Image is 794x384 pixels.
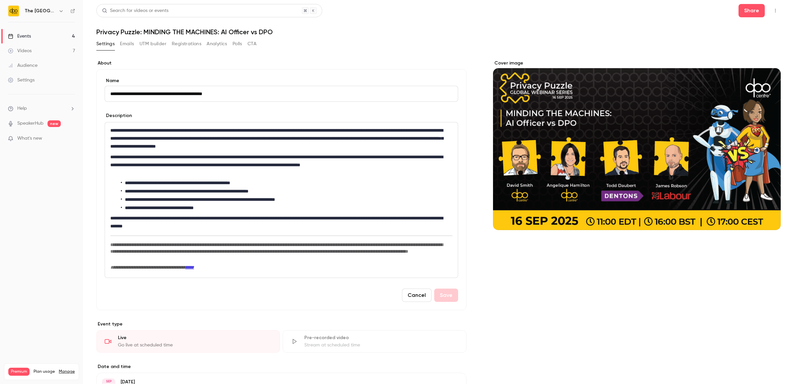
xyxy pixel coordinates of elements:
[493,60,781,66] label: Cover image
[8,6,19,16] img: The DPO Centre
[233,39,242,49] button: Polls
[17,120,44,127] a: SpeakerHub
[48,120,61,127] span: new
[120,39,134,49] button: Emails
[118,342,272,348] div: Go live at scheduled time
[8,33,31,40] div: Events
[493,60,781,230] section: Cover image
[105,77,458,84] label: Name
[17,105,27,112] span: Help
[105,122,458,278] section: description
[96,363,466,370] label: Date and time
[25,8,56,14] h6: The [GEOGRAPHIC_DATA]
[8,48,32,54] div: Videos
[67,136,75,142] iframe: Noticeable Trigger
[103,379,115,384] div: SEP
[8,105,75,112] li: help-dropdown-opener
[283,330,466,353] div: Pre-recorded videoStream at scheduled time
[96,28,781,36] h1: Privacy Puzzle: MINDING THE MACHINES: AI Officer vs DPO
[248,39,256,49] button: CTA
[304,342,458,348] div: Stream at scheduled time
[304,334,458,341] div: Pre-recorded video
[34,369,55,374] span: Plan usage
[96,39,115,49] button: Settings
[8,77,35,83] div: Settings
[140,39,166,49] button: UTM builder
[96,60,466,66] label: About
[8,368,30,376] span: Premium
[105,122,458,278] div: editor
[59,369,75,374] a: Manage
[102,7,168,14] div: Search for videos or events
[207,39,227,49] button: Analytics
[96,330,280,353] div: LiveGo live at scheduled time
[172,39,201,49] button: Registrations
[17,135,42,142] span: What's new
[105,112,132,119] label: Description
[118,334,272,341] div: Live
[8,62,38,69] div: Audience
[402,289,432,302] button: Cancel
[96,321,466,327] p: Event type
[739,4,765,17] button: Share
